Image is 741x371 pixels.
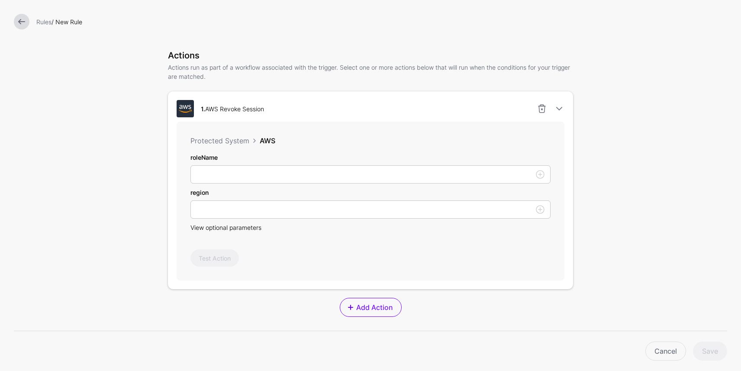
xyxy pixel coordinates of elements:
label: region [190,188,209,197]
span: View optional parameters [190,224,261,231]
span: AWS [260,136,275,145]
span: Add Action [355,302,393,313]
div: AWS Revoke Session [197,104,267,113]
span: Protected System [190,136,249,145]
strong: 1. [201,105,205,113]
img: svg+xml;base64,PHN2ZyB3aWR0aD0iNjQiIGhlaWdodD0iNjQiIHZpZXdCb3g9IjAgMCA2NCA2NCIgZmlsbD0ibm9uZSIgeG... [177,100,194,117]
h3: Actions [168,50,573,61]
a: Rules [36,18,52,26]
label: roleName [190,153,218,162]
p: Actions run as part of a workflow associated with the trigger. Select one or more actions below t... [168,63,573,81]
div: / New Rule [33,17,731,26]
a: Cancel [645,342,686,361]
